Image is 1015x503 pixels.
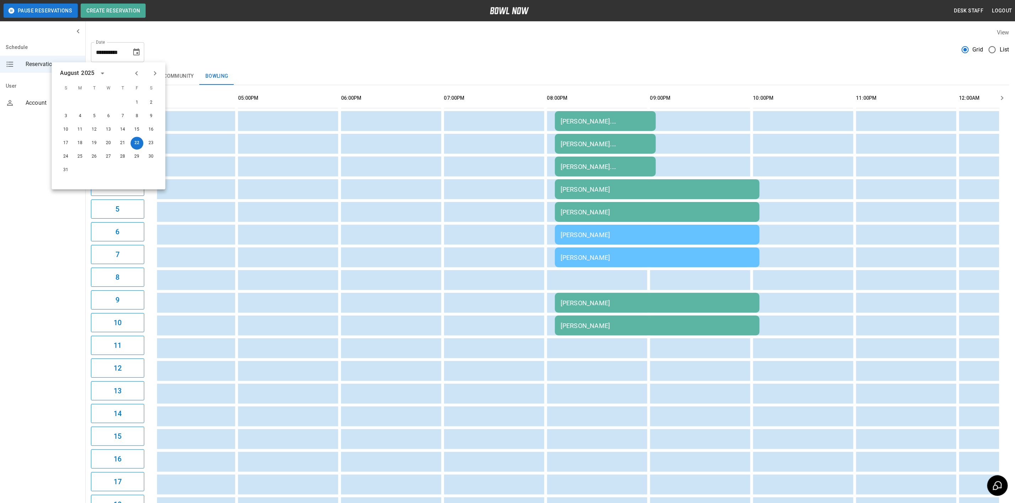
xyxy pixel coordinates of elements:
[561,254,754,261] div: [PERSON_NAME]
[561,208,754,216] div: [PERSON_NAME]
[117,151,129,163] button: Aug 28, 2025
[102,110,115,123] button: Aug 6, 2025
[91,222,144,241] button: 6
[200,68,234,85] button: Bowling
[102,151,115,163] button: Aug 27, 2025
[102,124,115,136] button: Aug 13, 2025
[114,408,122,419] h6: 14
[115,294,119,306] h6: 9
[1000,45,1009,54] span: List
[91,290,144,310] button: 9
[26,60,80,69] span: Reservations
[115,203,119,215] h6: 5
[115,272,119,283] h6: 8
[74,124,87,136] button: Aug 11, 2025
[91,472,144,491] button: 17
[102,82,115,96] span: W
[60,110,72,123] button: Aug 3, 2025
[561,231,754,239] div: [PERSON_NAME]
[114,340,122,351] h6: 11
[60,137,72,150] button: Aug 17, 2025
[145,137,158,150] button: Aug 23, 2025
[88,110,101,123] button: Aug 5, 2025
[81,4,146,18] button: Create Reservation
[561,299,754,307] div: [PERSON_NAME]
[114,476,122,487] h6: 17
[131,124,144,136] button: Aug 15, 2025
[145,97,158,109] button: Aug 2, 2025
[561,186,754,193] div: [PERSON_NAME]
[26,99,80,107] span: Account
[149,67,161,80] button: Next month
[74,151,87,163] button: Aug 25, 2025
[997,29,1009,36] label: View
[117,110,129,123] button: Aug 7, 2025
[131,137,144,150] button: Aug 22, 2025
[91,268,144,287] button: 8
[91,359,144,378] button: 12
[114,385,122,397] h6: 13
[102,137,115,150] button: Aug 20, 2025
[561,322,754,329] div: [PERSON_NAME]
[114,317,122,328] h6: 10
[973,45,983,54] span: Grid
[131,82,144,96] span: F
[88,124,101,136] button: Aug 12, 2025
[117,124,129,136] button: Aug 14, 2025
[91,199,144,219] button: 5
[91,381,144,400] button: 13
[88,137,101,150] button: Aug 19, 2025
[115,226,119,237] h6: 6
[81,69,94,78] div: 2025
[145,124,158,136] button: Aug 16, 2025
[158,68,200,85] button: Community
[145,110,158,123] button: Aug 9, 2025
[96,67,108,80] button: calendar view is open, switch to year view
[131,110,144,123] button: Aug 8, 2025
[74,110,87,123] button: Aug 4, 2025
[129,45,144,59] button: Choose date, selected date is Aug 22, 2025
[115,249,119,260] h6: 7
[951,4,987,17] button: Desk Staff
[145,82,158,96] span: S
[117,137,129,150] button: Aug 21, 2025
[117,82,129,96] span: T
[88,151,101,163] button: Aug 26, 2025
[60,69,79,78] div: August
[131,67,143,80] button: Previous month
[88,82,101,96] span: T
[989,4,1015,17] button: Logout
[91,313,144,332] button: 10
[4,4,78,18] button: Pause Reservations
[91,427,144,446] button: 15
[91,404,144,423] button: 14
[114,453,122,465] h6: 16
[561,117,650,125] div: [PERSON_NAME]. [DEMOGRAPHIC_DATA] group.
[91,449,144,469] button: 16
[131,97,144,109] button: Aug 1, 2025
[74,137,87,150] button: Aug 18, 2025
[91,336,144,355] button: 11
[60,151,72,163] button: Aug 24, 2025
[561,163,650,170] div: [PERSON_NAME]. [DEMOGRAPHIC_DATA] group.
[60,82,72,96] span: S
[131,151,144,163] button: Aug 29, 2025
[561,140,650,148] div: [PERSON_NAME]. [DEMOGRAPHIC_DATA] group.
[91,245,144,264] button: 7
[114,431,122,442] h6: 15
[91,68,1009,85] div: inventory tabs
[60,164,72,177] button: Aug 31, 2025
[60,124,72,136] button: Aug 10, 2025
[490,7,529,14] img: logo
[74,82,87,96] span: M
[114,362,122,374] h6: 12
[145,151,158,163] button: Aug 30, 2025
